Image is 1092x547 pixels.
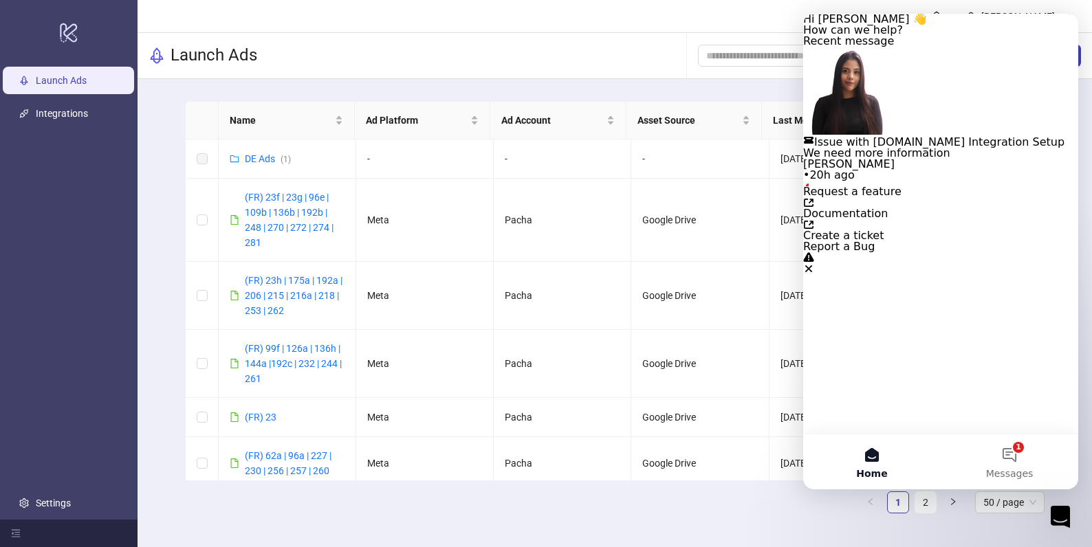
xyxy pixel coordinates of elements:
[356,437,494,490] td: Meta
[942,491,964,513] button: right
[230,113,332,128] span: Name
[356,139,494,179] td: -
[245,412,276,423] a: (FR) 23
[631,398,769,437] td: Google Drive
[631,330,769,398] td: Google Drive
[773,113,875,128] span: Last Modified
[626,102,763,139] th: Asset Source
[637,113,740,128] span: Asset Source
[932,11,941,21] span: bell
[11,528,21,538] span: menu-fold
[356,330,494,398] td: Meta
[355,102,491,139] th: Ad Platform
[36,498,71,509] a: Settings
[915,491,937,513] li: 2
[942,491,964,513] li: Next Page
[366,113,468,128] span: Ad Platform
[769,139,907,179] td: [DATE]
[245,153,291,164] a: DE Ads(1)
[245,343,342,384] a: (FR) 99f | 126a | 136h | 144a |192c | 232 | 244 | 261
[915,492,936,513] a: 2
[966,12,976,21] span: user
[769,262,907,330] td: [DATE]
[860,491,882,513] li: Previous Page
[769,437,907,490] td: [DATE]
[356,262,494,330] td: Meta
[887,491,909,513] li: 1
[631,139,769,179] td: -
[860,491,882,513] button: left
[949,498,957,506] span: right
[356,398,494,437] td: Meta
[494,179,631,262] td: Pacha
[245,450,331,476] a: (FR) 62a | 96a | 227 | 230 | 256 | 257 | 260
[230,154,239,164] span: folder
[6,5,28,44] div: Intercom
[631,262,769,330] td: Google Drive
[976,9,1060,24] div: [PERSON_NAME]
[230,359,239,368] span: file
[1060,12,1070,21] span: down
[494,139,631,179] td: -
[490,102,626,139] th: Ad Account
[230,291,239,300] span: file
[803,14,1078,489] iframe: Intercom live chat
[6,5,28,44] div: Intercom messenger
[494,262,631,330] td: Pacha
[356,179,494,262] td: Meta
[171,45,257,67] h3: Launch Ads
[149,47,165,64] span: rocket
[230,412,239,422] span: file
[769,398,907,437] td: [DATE]
[1045,500,1078,533] iframe: Intercom live chat
[769,179,907,262] td: [DATE]
[866,498,875,506] span: left
[494,330,631,398] td: Pacha
[36,75,87,86] a: Launch Ads
[230,215,239,225] span: file
[762,102,898,139] th: Last Modified
[975,491,1045,513] div: Page Size
[245,275,342,316] a: (FR) 23h | 175a | 192a | 206 | 215 | 216a | 218 | 253 | 262
[631,437,769,490] td: Google Drive
[888,492,908,513] a: 1
[230,458,239,468] span: file
[983,492,1036,513] span: 50 / page
[501,113,604,128] span: Ad Account
[6,5,28,44] div: Close Intercom Messenger
[769,330,907,398] td: [DATE]
[219,102,355,139] th: Name
[281,155,291,164] span: ( 1 )
[36,108,88,119] a: Integrations
[631,179,769,262] td: Google Drive
[494,437,631,490] td: Pacha
[245,192,334,248] a: (FR) 23f | 23g | 96e | 109b | 136b | 192b | 248 | 270 | 272 | 274 | 281
[494,398,631,437] td: Pacha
